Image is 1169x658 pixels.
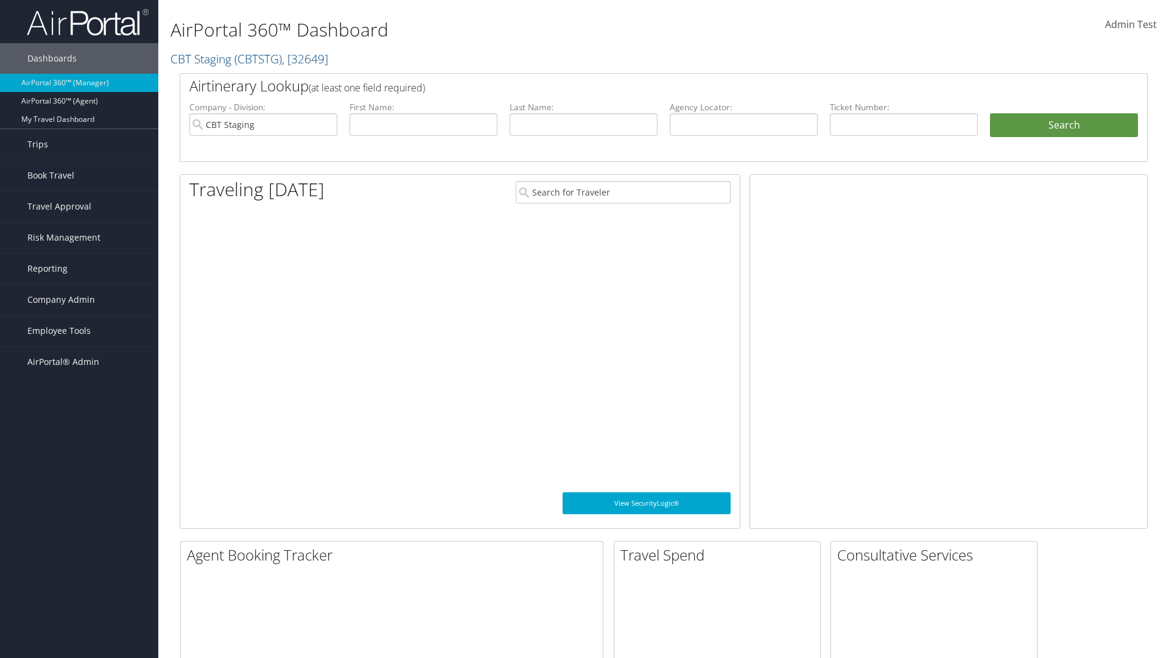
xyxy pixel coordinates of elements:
h2: Consultative Services [837,545,1037,565]
h2: Travel Spend [620,545,820,565]
h2: Agent Booking Tracker [187,545,603,565]
a: Admin Test [1105,6,1157,44]
span: AirPortal® Admin [27,347,99,377]
label: Ticket Number: [830,101,978,113]
img: airportal-logo.png [27,8,149,37]
input: Search for Traveler [516,181,731,203]
button: Search [990,113,1138,138]
span: (at least one field required) [309,81,425,94]
span: Travel Approval [27,191,91,222]
a: CBT Staging [170,51,328,67]
span: Risk Management [27,222,100,253]
span: Dashboards [27,43,77,74]
span: Book Travel [27,160,74,191]
label: Company - Division: [189,101,337,113]
span: ( CBTSTG ) [234,51,282,67]
span: , [ 32649 ] [282,51,328,67]
h2: Airtinerary Lookup [189,76,1058,96]
span: Employee Tools [27,316,91,346]
h1: Traveling [DATE] [189,177,325,202]
label: Agency Locator: [670,101,818,113]
span: Company Admin [27,285,95,315]
span: Reporting [27,253,68,284]
span: Trips [27,129,48,160]
label: Last Name: [510,101,658,113]
a: View SecurityLogic® [563,492,731,514]
label: First Name: [349,101,497,113]
h1: AirPortal 360™ Dashboard [170,17,828,43]
span: Admin Test [1105,18,1157,31]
